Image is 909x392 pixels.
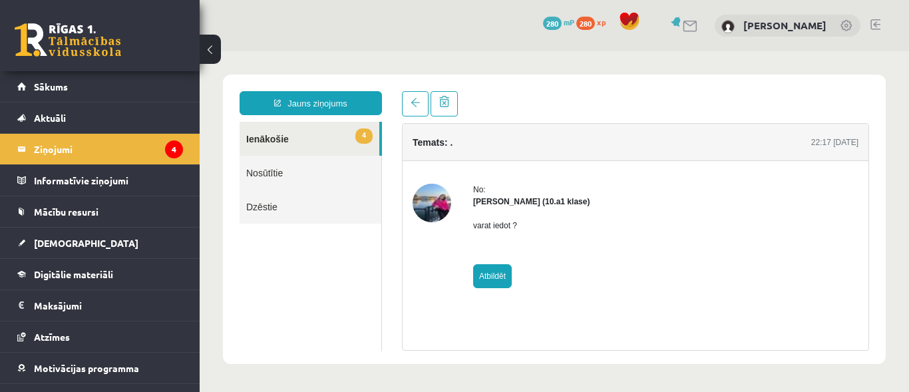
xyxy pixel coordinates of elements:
[612,85,659,97] div: 22:17 [DATE]
[34,165,183,196] legend: Informatīvie ziņojumi
[273,146,390,155] strong: [PERSON_NAME] (10.a1 klase)
[17,228,183,258] a: [DEMOGRAPHIC_DATA]
[17,321,183,352] a: Atzīmes
[273,213,312,237] a: Atbildēt
[34,112,66,124] span: Aktuāli
[34,290,183,321] legend: Maksājumi
[543,17,562,30] span: 280
[17,165,183,196] a: Informatīvie ziņojumi
[576,17,612,27] a: 280 xp
[34,237,138,249] span: [DEMOGRAPHIC_DATA]
[17,196,183,227] a: Mācību resursi
[165,140,183,158] i: 4
[156,77,173,93] span: 4
[213,132,252,171] img: Polina Jeluškina
[34,206,98,218] span: Mācību resursi
[17,102,183,133] a: Aktuāli
[40,71,180,104] a: 4Ienākošie
[17,353,183,383] a: Motivācijas programma
[34,81,68,93] span: Sākums
[564,17,574,27] span: mP
[15,23,121,57] a: Rīgas 1. Tālmācības vidusskola
[273,132,390,144] div: No:
[34,134,183,164] legend: Ziņojumi
[40,138,182,172] a: Dzēstie
[34,331,70,343] span: Atzīmes
[40,104,182,138] a: Nosūtītie
[576,17,595,30] span: 280
[34,362,139,374] span: Motivācijas programma
[213,86,253,97] h4: Temats: .
[743,19,826,32] a: [PERSON_NAME]
[543,17,574,27] a: 280 mP
[17,290,183,321] a: Maksājumi
[273,168,390,180] p: varat iedot ?
[40,40,182,64] a: Jauns ziņojums
[34,268,113,280] span: Digitālie materiāli
[597,17,606,27] span: xp
[17,134,183,164] a: Ziņojumi4
[721,20,735,33] img: Amanda Krēsliņa
[17,71,183,102] a: Sākums
[17,259,183,290] a: Digitālie materiāli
